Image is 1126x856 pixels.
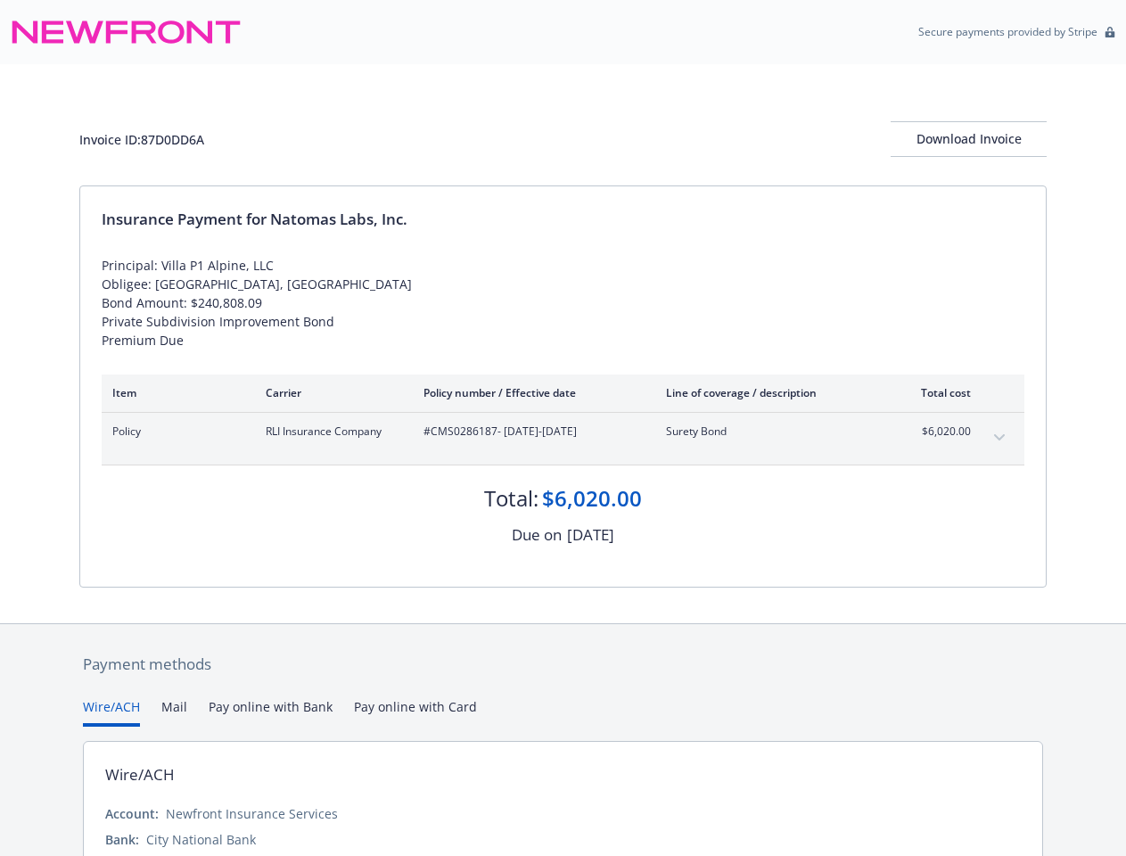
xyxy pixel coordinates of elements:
[166,804,338,823] div: Newfront Insurance Services
[904,385,971,400] div: Total cost
[209,697,333,727] button: Pay online with Bank
[102,256,1024,350] div: Principal: Villa P1 Alpine, LLC Obligee: [GEOGRAPHIC_DATA], [GEOGRAPHIC_DATA] Bond Amount: $240,8...
[105,763,175,786] div: Wire/ACH
[354,697,477,727] button: Pay online with Card
[79,130,204,149] div: Invoice ID: 87D0DD6A
[105,804,159,823] div: Account:
[102,413,1024,465] div: PolicyRLI Insurance Company#CMS0286187- [DATE]-[DATE]Surety Bond$6,020.00expand content
[891,121,1047,157] button: Download Invoice
[891,122,1047,156] div: Download Invoice
[112,424,237,440] span: Policy
[542,483,642,514] div: $6,020.00
[83,697,140,727] button: Wire/ACH
[423,385,637,400] div: Policy number / Effective date
[266,424,395,440] span: RLI Insurance Company
[105,830,139,849] div: Bank:
[83,653,1043,676] div: Payment methods
[512,523,562,547] div: Due on
[423,424,637,440] span: #CMS0286187 - [DATE]-[DATE]
[567,523,614,547] div: [DATE]
[161,697,187,727] button: Mail
[146,830,256,849] div: City National Bank
[666,424,875,440] span: Surety Bond
[266,385,395,400] div: Carrier
[102,208,1024,231] div: Insurance Payment for Natomas Labs, Inc.
[985,424,1014,452] button: expand content
[918,24,1097,39] p: Secure payments provided by Stripe
[666,385,875,400] div: Line of coverage / description
[112,385,237,400] div: Item
[904,424,971,440] span: $6,020.00
[484,483,538,514] div: Total:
